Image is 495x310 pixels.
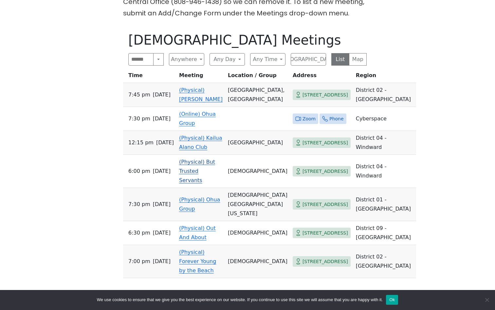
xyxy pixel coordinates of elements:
th: Time [123,71,176,83]
span: [STREET_ADDRESS] [302,167,348,176]
td: [DEMOGRAPHIC_DATA] [225,245,290,278]
span: 7:45 PM [128,90,150,99]
span: We use cookies to ensure that we give you the best experience on our website. If you continue to ... [97,297,383,303]
span: [DATE] [153,257,171,266]
span: No [484,297,490,303]
span: [STREET_ADDRESS] [302,258,348,266]
span: Zoom [302,115,316,123]
button: List [331,53,349,66]
h1: [DEMOGRAPHIC_DATA] Meetings [128,32,367,48]
th: Region [353,71,416,83]
a: (Physical) Ohua Group [179,196,220,212]
td: District 02 - [GEOGRAPHIC_DATA] [353,83,416,107]
th: Location / Group [225,71,290,83]
td: District 04 - Windward [353,131,416,155]
td: [GEOGRAPHIC_DATA], [GEOGRAPHIC_DATA] [225,83,290,107]
button: Ok [386,295,398,305]
span: [STREET_ADDRESS] [302,91,348,99]
button: Any Time [250,53,285,66]
span: [DATE] [153,167,171,176]
span: [DATE] [153,114,171,123]
button: Any Day [210,53,245,66]
span: [DATE] [153,90,171,99]
span: [STREET_ADDRESS] [302,200,348,209]
th: Meeting [176,71,225,83]
button: Anywhere [169,53,204,66]
td: Cyberspace [353,107,416,131]
span: 7:30 PM [128,200,150,209]
span: [STREET_ADDRESS] [302,229,348,237]
button: [DEMOGRAPHIC_DATA] [291,53,326,66]
td: District 04 - Windward [353,155,416,188]
td: District 01 - [GEOGRAPHIC_DATA] [353,188,416,221]
a: (Physical) [PERSON_NAME] [179,87,223,102]
a: (Physical) Out And About [179,225,216,240]
td: [DEMOGRAPHIC_DATA][GEOGRAPHIC_DATA][US_STATE] [225,188,290,221]
span: [DATE] [156,138,174,147]
a: (Physical) Forever Young by the Beach [179,249,216,274]
input: Search [128,53,154,66]
td: District 09 - [GEOGRAPHIC_DATA] [353,221,416,245]
span: 6:00 PM [128,167,150,176]
span: [DATE] [153,200,171,209]
a: (Physical) But Trusted Servants [179,159,215,183]
a: (Physical) Kailua Alano Club [179,135,222,150]
span: Phone [329,115,343,123]
td: [GEOGRAPHIC_DATA] [225,131,290,155]
span: [DATE] [153,228,171,238]
a: (Online) Ohua Group [179,111,216,126]
td: [DEMOGRAPHIC_DATA] [225,155,290,188]
button: Map [349,53,367,66]
button: Search [153,53,164,66]
span: 12:15 PM [128,138,154,147]
th: Address [290,71,353,83]
td: [DEMOGRAPHIC_DATA] [225,221,290,245]
span: 6:30 PM [128,228,150,238]
span: 7:30 PM [128,114,150,123]
td: District 02 - [GEOGRAPHIC_DATA] [353,245,416,278]
span: 7:00 PM [128,257,150,266]
span: [STREET_ADDRESS] [302,139,348,147]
